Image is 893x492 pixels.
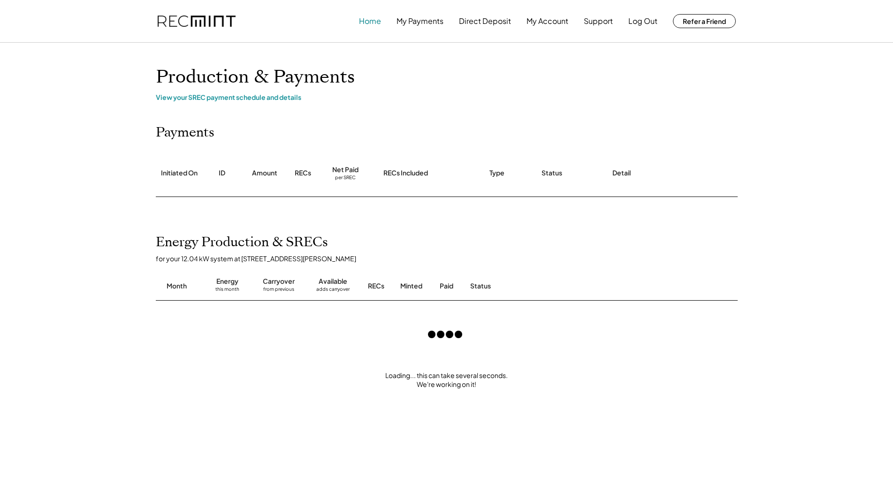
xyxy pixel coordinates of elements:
[400,281,422,291] div: Minted
[316,286,350,295] div: adds carryover
[612,168,631,178] div: Detail
[156,66,738,88] h1: Production & Payments
[440,281,453,291] div: Paid
[628,12,657,30] button: Log Out
[263,277,295,286] div: Carryover
[319,277,347,286] div: Available
[397,12,443,30] button: My Payments
[335,174,356,182] div: per SREC
[167,281,187,291] div: Month
[156,93,738,101] div: View your SREC payment schedule and details
[673,14,736,28] button: Refer a Friend
[158,15,236,27] img: recmint-logotype%403x.png
[161,168,198,178] div: Initiated On
[359,12,381,30] button: Home
[470,281,630,291] div: Status
[156,235,328,250] h2: Energy Production & SRECs
[215,286,239,295] div: this month
[216,277,238,286] div: Energy
[332,165,359,174] div: Net Paid
[146,371,747,389] div: Loading... this can take several seconds. We're working on it!
[252,168,277,178] div: Amount
[584,12,613,30] button: Support
[295,168,311,178] div: RECs
[489,168,504,178] div: Type
[542,168,562,178] div: Status
[527,12,568,30] button: My Account
[368,281,384,291] div: RECs
[156,254,747,263] div: for your 12.04 kW system at [STREET_ADDRESS][PERSON_NAME]
[459,12,511,30] button: Direct Deposit
[263,286,294,295] div: from previous
[383,168,428,178] div: RECs Included
[156,125,214,141] h2: Payments
[219,168,225,178] div: ID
